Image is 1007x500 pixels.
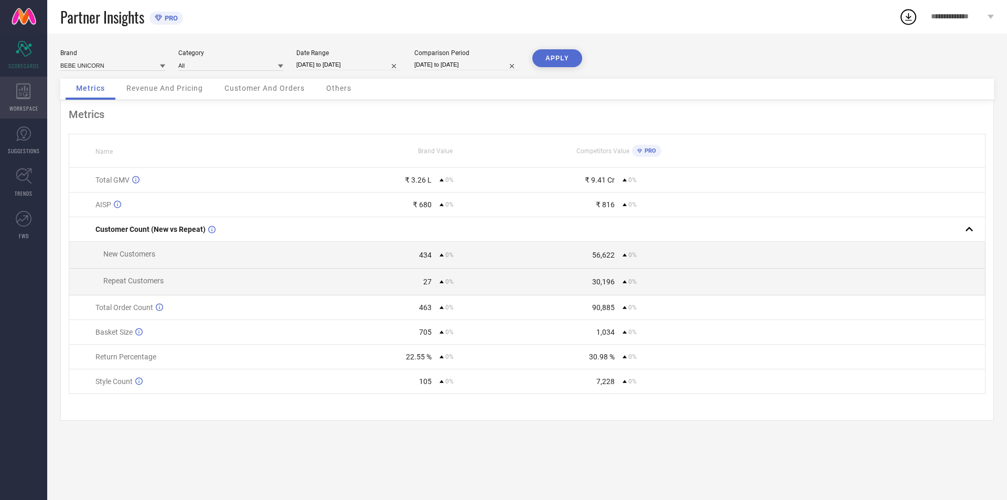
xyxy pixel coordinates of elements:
[628,201,637,208] span: 0%
[592,278,615,286] div: 30,196
[326,84,351,92] span: Others
[596,328,615,336] div: 1,034
[224,84,305,92] span: Customer And Orders
[628,176,637,184] span: 0%
[445,278,454,285] span: 0%
[178,49,283,57] div: Category
[60,6,144,28] span: Partner Insights
[445,251,454,259] span: 0%
[445,328,454,336] span: 0%
[445,378,454,385] span: 0%
[9,104,38,112] span: WORKSPACE
[8,147,40,155] span: SUGGESTIONS
[423,278,432,286] div: 27
[642,147,656,154] span: PRO
[445,353,454,360] span: 0%
[445,304,454,311] span: 0%
[95,225,206,233] span: Customer Count (New vs Repeat)
[296,49,401,57] div: Date Range
[596,377,615,386] div: 7,228
[95,328,133,336] span: Basket Size
[19,232,29,240] span: FWD
[628,251,637,259] span: 0%
[445,176,454,184] span: 0%
[592,251,615,259] div: 56,622
[413,200,432,209] div: ₹ 680
[95,176,130,184] span: Total GMV
[628,378,637,385] span: 0%
[585,176,615,184] div: ₹ 9.41 Cr
[8,62,39,70] span: SCORECARDS
[95,303,153,312] span: Total Order Count
[103,250,155,258] span: New Customers
[414,59,519,70] input: Select comparison period
[103,276,164,285] span: Repeat Customers
[628,328,637,336] span: 0%
[419,328,432,336] div: 705
[445,201,454,208] span: 0%
[95,148,113,155] span: Name
[419,377,432,386] div: 105
[76,84,105,92] span: Metrics
[414,49,519,57] div: Comparison Period
[419,251,432,259] div: 434
[589,353,615,361] div: 30.98 %
[15,189,33,197] span: TRENDS
[419,303,432,312] div: 463
[899,7,918,26] div: Open download list
[406,353,432,361] div: 22.55 %
[162,14,178,22] span: PRO
[418,147,453,155] span: Brand Value
[405,176,432,184] div: ₹ 3.26 L
[532,49,582,67] button: APPLY
[296,59,401,70] input: Select date range
[126,84,203,92] span: Revenue And Pricing
[95,353,156,361] span: Return Percentage
[576,147,629,155] span: Competitors Value
[69,108,985,121] div: Metrics
[95,200,111,209] span: AISP
[596,200,615,209] div: ₹ 816
[60,49,165,57] div: Brand
[628,353,637,360] span: 0%
[592,303,615,312] div: 90,885
[628,278,637,285] span: 0%
[628,304,637,311] span: 0%
[95,377,133,386] span: Style Count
